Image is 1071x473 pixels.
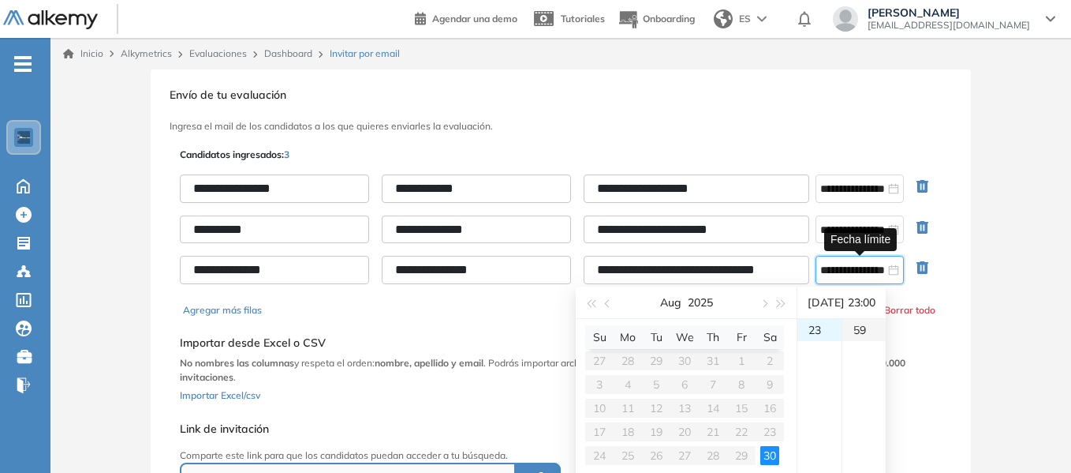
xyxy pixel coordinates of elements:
[699,325,727,349] th: Th
[264,47,312,59] a: Dashboard
[17,131,30,144] img: https://assets.alkemy.org/workspaces/1802/d452bae4-97f6-47ab-b3bf-1c40240bc960.jpg
[189,47,247,59] a: Evaluaciones
[432,13,517,24] span: Agendar una demo
[180,449,778,463] p: Comparte este link para que los candidatos puedan acceder a tu búsqueda.
[14,62,32,66] i: -
[842,319,886,341] div: 59
[756,325,784,349] th: Sa
[797,319,841,341] div: 23
[757,16,767,22] img: arrow
[121,47,172,59] span: Alkymetrics
[670,325,699,349] th: We
[643,13,695,24] span: Onboarding
[415,8,517,27] a: Agendar una demo
[614,325,642,349] th: Mo
[180,385,260,404] button: Importar Excel/csv
[868,19,1030,32] span: [EMAIL_ADDRESS][DOMAIN_NAME]
[180,148,289,162] p: Candidatos ingresados:
[330,47,400,61] span: Invitar por email
[585,325,614,349] th: Su
[375,357,483,369] b: nombre, apellido y email
[824,228,897,251] div: Fecha límite
[688,287,713,318] button: 2025
[180,389,260,401] span: Importar Excel/csv
[660,287,681,318] button: Aug
[618,2,695,36] button: Onboarding
[284,148,289,160] span: 3
[884,303,935,317] button: Borrar todo
[727,325,756,349] th: Fr
[170,121,952,132] h3: Ingresa el mail de los candidatos a los que quieres enviarles la evaluación.
[804,287,879,318] div: [DATE] 23:00
[180,357,905,383] b: límite de 10.000 invitaciones
[868,6,1030,19] span: [PERSON_NAME]
[180,336,942,350] h5: Importar desde Excel o CSV
[760,446,779,465] div: 30
[63,47,103,61] a: Inicio
[183,303,262,317] button: Agregar más filas
[180,356,942,385] p: y respeta el orden: . Podrás importar archivos de . Cada evaluación tiene un .
[180,357,294,369] b: No nombres las columnas
[3,10,98,30] img: Logo
[756,444,784,467] td: 2025-08-30
[561,13,605,24] span: Tutoriales
[180,422,778,436] h5: Link de invitación
[739,12,751,26] span: ES
[642,325,670,349] th: Tu
[714,9,733,28] img: world
[170,88,952,102] h3: Envío de tu evaluación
